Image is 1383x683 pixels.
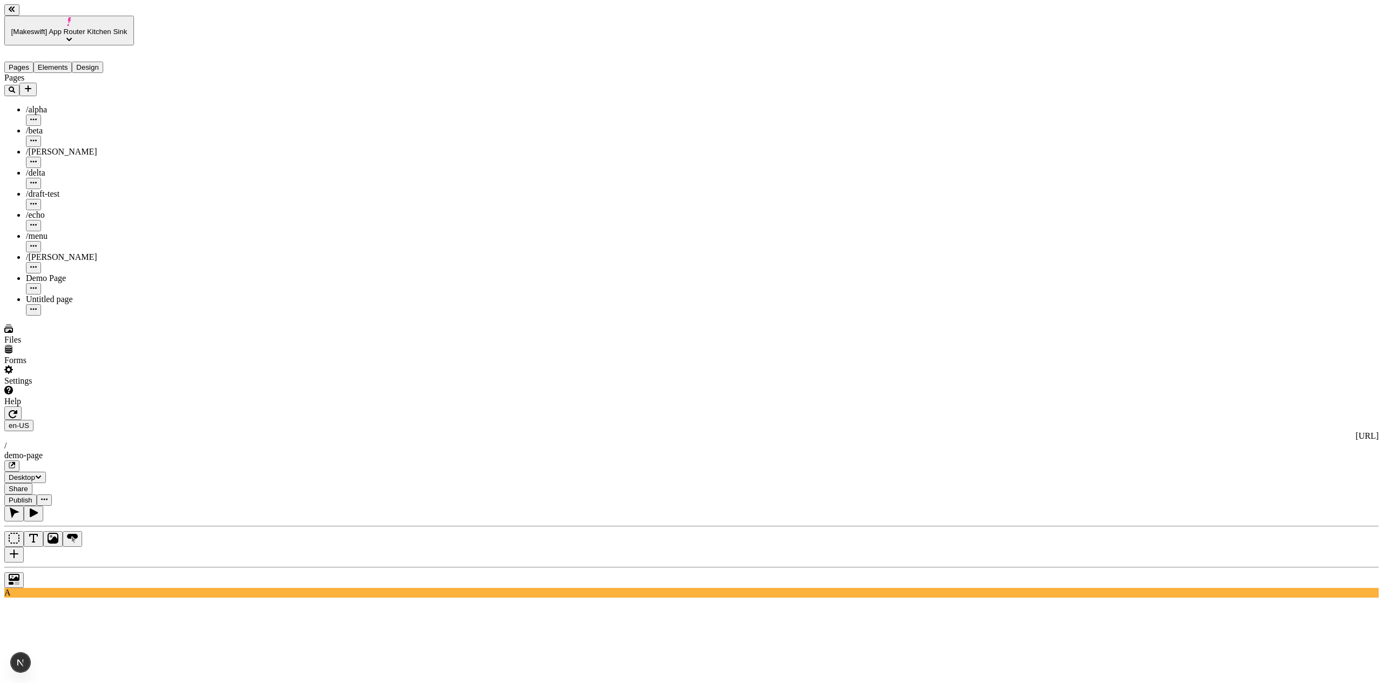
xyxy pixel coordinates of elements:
[9,421,29,430] span: en-US
[26,189,134,199] div: /draft-test
[26,168,134,178] div: /delta
[26,210,134,220] div: /echo
[26,105,134,115] div: /alpha
[9,485,28,493] span: Share
[4,451,1379,460] div: demo-page
[4,335,134,345] div: Files
[4,494,37,506] button: Publish
[11,28,127,36] span: [Makeswift] App Router Kitchen Sink
[4,431,1379,441] div: [URL]
[4,397,134,406] div: Help
[33,62,72,73] button: Elements
[43,531,63,547] button: Image
[26,273,134,283] div: Demo Page
[26,126,134,136] div: /beta
[72,62,103,73] button: Design
[4,62,33,73] button: Pages
[26,231,134,241] div: /menu
[4,588,1379,598] div: A
[4,441,1379,451] div: /
[9,496,32,504] span: Publish
[4,420,33,431] button: Open locale picker
[9,473,35,481] span: Desktop
[26,294,134,304] div: Untitled page
[4,73,134,83] div: Pages
[63,531,82,547] button: Button
[4,483,32,494] button: Share
[19,83,37,96] button: Add new
[4,531,24,547] button: Box
[4,472,46,483] button: Desktop
[26,252,134,262] div: /[PERSON_NAME]
[4,16,134,45] button: [Makeswift] App Router Kitchen Sink
[24,531,43,547] button: Text
[4,356,134,365] div: Forms
[26,147,134,157] div: /[PERSON_NAME]
[4,376,134,386] div: Settings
